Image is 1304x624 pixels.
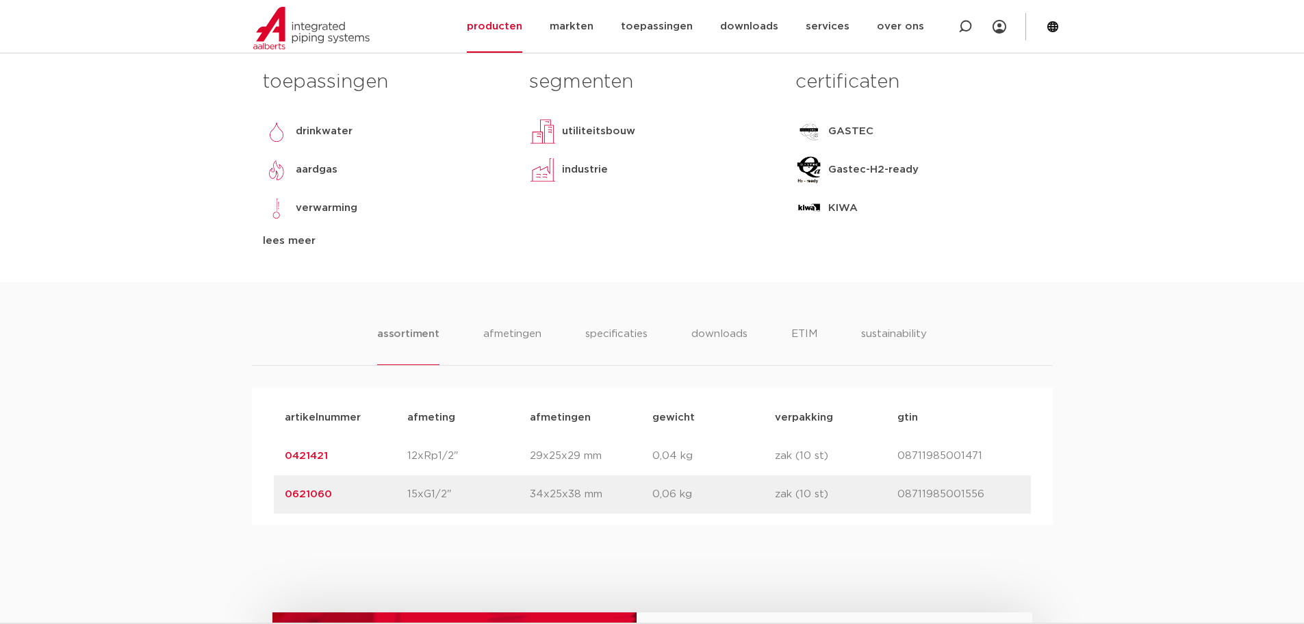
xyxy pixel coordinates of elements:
[828,162,919,178] p: Gastec-H2-ready
[263,118,290,145] img: drinkwater
[795,156,823,184] img: Gastec-H2-ready
[483,326,541,365] li: afmetingen
[652,486,775,503] p: 0,06 kg
[530,410,652,426] p: afmetingen
[529,118,557,145] img: utiliteitsbouw
[795,195,823,222] img: KIWA
[285,410,407,426] p: artikelnummer
[795,118,823,145] img: GASTEC
[296,162,337,178] p: aardgas
[775,486,897,503] p: zak (10 st)
[263,195,290,222] img: verwarming
[897,410,1020,426] p: gtin
[585,326,648,365] li: specificaties
[285,451,328,461] a: 0421421
[529,156,557,184] img: industrie
[993,12,1006,42] div: my IPS
[652,410,775,426] p: gewicht
[775,448,897,464] p: zak (10 st)
[562,162,608,178] p: industrie
[530,486,652,503] p: 34x25x38 mm
[296,200,357,216] p: verwarming
[296,123,353,140] p: drinkwater
[407,486,530,503] p: 15xG1/2"
[562,123,635,140] p: utiliteitsbouw
[897,486,1020,503] p: 08711985001556
[828,200,858,216] p: KIWA
[775,410,897,426] p: verpakking
[263,68,509,96] h3: toepassingen
[897,448,1020,464] p: 08711985001471
[407,448,530,464] p: 12xRp1/2"
[263,233,509,249] div: lees meer
[377,326,439,365] li: assortiment
[828,123,873,140] p: GASTEC
[407,410,530,426] p: afmeting
[691,326,747,365] li: downloads
[263,156,290,184] img: aardgas
[795,68,1041,96] h3: certificaten
[530,448,652,464] p: 29x25x29 mm
[652,448,775,464] p: 0,04 kg
[529,68,775,96] h3: segmenten
[285,489,332,499] a: 0621060
[791,326,817,365] li: ETIM
[861,326,927,365] li: sustainability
